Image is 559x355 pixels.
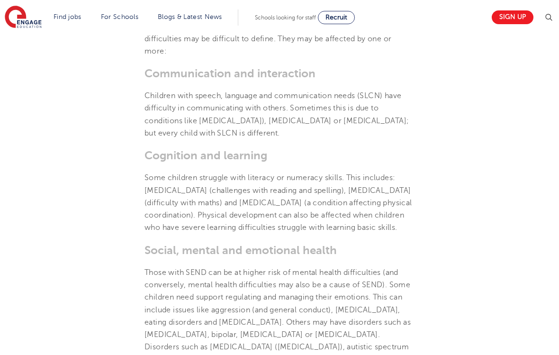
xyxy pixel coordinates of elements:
[144,91,409,137] span: Children with speech, language and communication needs (SLCN) have difficulty in communicating wi...
[5,6,42,29] img: Engage Education
[101,13,138,20] a: For Schools
[144,149,267,162] span: Cognition and learning
[144,22,408,55] span: These areas are considered to be broad because SEND children’s learning difficulties may be diffi...
[144,244,337,257] span: Social, mental and emotional health
[325,14,347,21] span: Recruit
[492,10,533,24] a: Sign up
[255,14,316,21] span: Schools looking for staff
[144,67,316,80] span: Communication and interaction
[54,13,81,20] a: Find jobs
[158,13,222,20] a: Blogs & Latest News
[318,11,355,24] a: Recruit
[144,173,412,232] span: Some children struggle with literacy or numeracy skills. This includes: [MEDICAL_DATA] (challenge...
